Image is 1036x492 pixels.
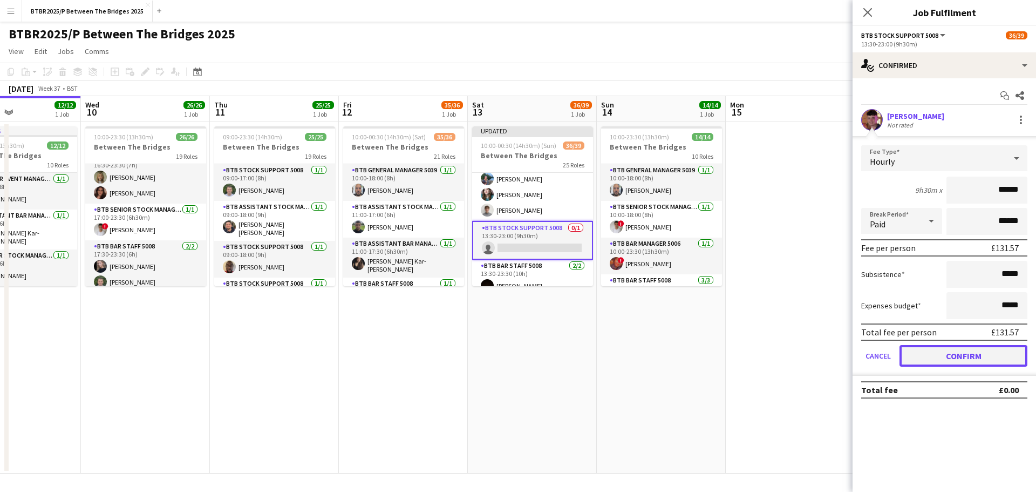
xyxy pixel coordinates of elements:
span: Week 37 [36,84,63,92]
div: 9h30m x [915,185,942,195]
span: 10:00-00:30 (14h30m) (Sun) [481,141,556,150]
label: Subsistence [861,269,905,279]
h3: Between The Bridges [85,142,206,152]
app-card-role: BTB Assistant Stock Manager 50061/109:00-18:00 (9h)[PERSON_NAME] [PERSON_NAME] [214,201,335,241]
span: 25/25 [312,101,334,109]
span: 12 [342,106,352,118]
app-job-card: 10:00-23:30 (13h30m)14/14Between The Bridges10 RolesBTB General Manager 50391/110:00-18:00 (8h)[P... [601,126,722,286]
span: ! [618,220,624,227]
span: 10:00-23:30 (13h30m) [94,133,153,141]
span: 15 [728,106,744,118]
h3: Job Fulfilment [853,5,1036,19]
span: 14/14 [699,101,721,109]
span: 10 [84,106,99,118]
div: Updated [472,126,593,135]
div: 1 Job [571,110,591,118]
div: Fee per person [861,242,916,253]
h3: Between The Bridges [214,142,335,152]
span: Hourly [870,156,895,167]
span: Mon [730,100,744,110]
app-card-role: BTB Stock support 50080/113:30-23:00 (9h30m) [472,221,593,260]
span: 12/12 [54,101,76,109]
span: 21 Roles [434,152,455,160]
h3: Between The Bridges [601,142,722,152]
div: [PERSON_NAME] [887,111,944,121]
span: 26/26 [176,133,197,141]
button: BTB Stock support 5008 [861,31,947,39]
button: BTBR2025/P Between The Bridges 2025 [22,1,153,22]
span: 10 Roles [47,161,69,169]
span: 14 [599,106,614,118]
app-job-card: 10:00-23:30 (13h30m)26/26Between The Bridges19 Roles16:30-20:30 (4h)[PERSON_NAME]BTB Bar Staff 50... [85,126,206,286]
span: 19 Roles [176,152,197,160]
div: BST [67,84,78,92]
div: 09:00-23:30 (14h30m)25/25Between The Bridges19 RolesBTB Stock support 50081/109:00-17:00 (8h)[PER... [214,126,335,286]
h3: Between The Bridges [343,142,464,152]
div: Total fee per person [861,327,937,338]
app-job-card: Updated10:00-00:30 (14h30m) (Sun)36/39Between The Bridges25 Roles[PERSON_NAME]-Ihama[PERSON_NAME]... [472,126,593,286]
span: 09:00-23:30 (14h30m) [223,133,282,141]
span: 10 Roles [692,152,713,160]
span: Sat [472,100,484,110]
span: 35/36 [434,133,455,141]
a: Jobs [53,44,78,58]
app-card-role: BTB Stock support 50081/109:00-18:00 (9h)[PERSON_NAME] [214,241,335,278]
app-job-card: 10:00-00:30 (14h30m) (Sat)35/36Between The Bridges21 RolesBTB General Manager 50391/110:00-18:00 ... [343,126,464,286]
span: 36/39 [570,101,592,109]
div: Total fee [861,385,898,395]
a: View [4,44,28,58]
span: 35/36 [441,101,463,109]
span: Fri [343,100,352,110]
app-card-role: BTB Stock support 50081/109:00-17:00 (8h)[PERSON_NAME] [214,164,335,201]
div: Confirmed [853,52,1036,78]
label: Expenses budget [861,301,921,311]
span: Sun [601,100,614,110]
div: 1 Job [700,110,720,118]
span: 36/39 [1006,31,1027,39]
span: Edit [35,46,47,56]
app-card-role: BTB General Manager 50391/110:00-18:00 (8h)[PERSON_NAME] [601,164,722,201]
app-card-role: BTB Stock support 50081/1 [214,278,335,314]
span: Paid [870,219,885,230]
app-card-role: BTB Senior Stock Manager 50061/110:00-18:00 (8h)![PERSON_NAME] [601,201,722,238]
span: 25 Roles [563,161,584,169]
div: 13:30-23:00 (9h30m) [861,40,1027,48]
div: 1 Job [442,110,462,118]
app-card-role: BTB Assistant Bar Manager 50061/111:00-17:30 (6h30m)[PERSON_NAME] Kar-[PERSON_NAME] [343,238,464,278]
span: 12/12 [47,141,69,150]
span: 10:00-00:30 (14h30m) (Sat) [352,133,426,141]
div: 1 Job [184,110,205,118]
button: Cancel [861,345,895,367]
div: [DATE] [9,83,33,94]
span: View [9,46,24,56]
span: Comms [85,46,109,56]
app-card-role: BTB Bar Manager 50061/110:00-23:30 (13h30m)![PERSON_NAME] [601,238,722,274]
span: ! [618,257,624,264]
a: Comms [80,44,113,58]
button: Confirm [899,345,1027,367]
span: ! [102,223,108,230]
span: BTB Stock support 5008 [861,31,938,39]
app-card-role: BTB Bar Staff 50082/217:30-23:30 (6h)[PERSON_NAME][PERSON_NAME] [85,240,206,293]
app-card-role: BTB Bar Staff 50082/216:30-23:30 (7h)[PERSON_NAME][PERSON_NAME] [85,151,206,204]
app-card-role: BTB Bar Staff 50082/213:30-23:30 (10h)[PERSON_NAME] [472,260,593,312]
span: 13 [471,106,484,118]
div: £131.57 [991,242,1019,253]
span: 14/14 [692,133,713,141]
app-card-role: BTB General Manager 50391/110:00-18:00 (8h)[PERSON_NAME] [343,164,464,201]
div: £131.57 [991,327,1019,338]
span: Thu [214,100,228,110]
span: 25/25 [305,133,326,141]
span: 36/39 [563,141,584,150]
h3: Between The Bridges [472,151,593,160]
span: 26/26 [183,101,205,109]
div: 1 Job [55,110,76,118]
span: 11 [213,106,228,118]
div: Not rated [887,121,915,129]
span: Wed [85,100,99,110]
a: Edit [30,44,51,58]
